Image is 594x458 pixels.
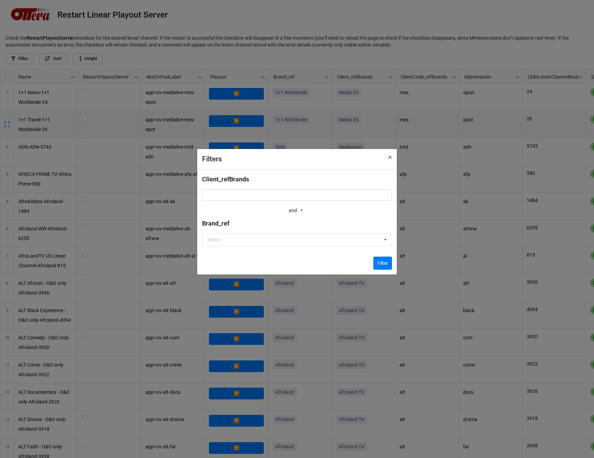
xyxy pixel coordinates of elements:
span: × [388,153,392,161]
label: Brand_ref [202,219,229,228]
div: Filters [202,154,373,165]
label: Client_refBrands [202,175,249,184]
div: and [289,206,305,216]
button: Filter [373,257,392,270]
div: Select ... [205,236,235,243]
